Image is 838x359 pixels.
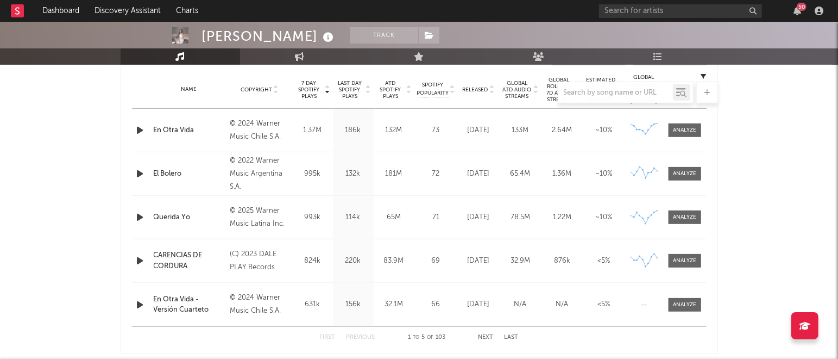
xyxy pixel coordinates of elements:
span: Global ATD Audio Streams [502,80,532,100]
div: 1.36M [544,169,581,179]
span: of [427,335,433,340]
button: First [320,335,336,341]
div: © 2024 Warner Music Chile S.A. [230,117,289,144]
span: Estimated % Playlist Streams Last Day [586,77,616,103]
div: 132k [336,169,371,179]
div: 631k [295,299,330,310]
input: Search by song name or URL [558,89,673,97]
a: Querida Yo [154,212,225,223]
span: Spotify Popularity [417,81,449,97]
div: 993k [295,212,330,223]
div: 83.9M [376,256,412,267]
a: En Otra Vida - Versión Cuarteto [154,294,225,315]
div: [DATE] [461,299,497,310]
span: Global Rolling 7D Audio Streams [544,77,574,103]
div: 69 [417,256,455,267]
div: <5% [586,256,622,267]
div: ~ 10 % [586,212,622,223]
div: 186k [336,125,371,136]
div: © 2025 Warner Music Latina Inc. [230,205,289,231]
div: ~ 10 % [586,169,622,179]
div: [DATE] [461,256,497,267]
div: [PERSON_NAME] [202,27,337,45]
div: [DATE] [461,169,497,179]
a: CARENCIAS DE CORDURA [154,250,225,271]
div: 114k [336,212,371,223]
div: 50 [797,3,807,11]
div: 1.22M [544,212,581,223]
div: <5% [586,299,622,310]
input: Search for artists [599,4,762,18]
div: 65M [376,212,412,223]
div: © 2022 Warner Music Argentina S.A. [230,154,289,194]
div: 995k [295,169,330,179]
div: 876k [544,256,581,267]
div: 65.4M [502,169,539,179]
div: (C) 2023 DALE PLAY Records [230,248,289,274]
div: 71 [417,212,455,223]
div: 66 [417,299,455,310]
button: Track [350,27,418,44]
button: Previous [346,335,375,341]
div: [DATE] [461,212,497,223]
div: 32.9M [502,256,539,267]
div: 1.37M [295,125,330,136]
a: El Bolero [154,169,225,179]
div: 78.5M [502,212,539,223]
div: 72 [417,169,455,179]
div: 73 [417,125,455,136]
div: 1 5 103 [397,331,457,344]
div: [DATE] [461,125,497,136]
div: 132M [376,125,412,136]
div: N/A [544,299,581,310]
div: 156k [336,299,371,310]
span: 7 Day Spotify Plays [295,80,324,100]
div: N/A [502,299,539,310]
span: Last Day Spotify Plays [336,80,364,100]
div: Global Streaming Trend (Last 60D) [628,73,660,106]
div: ~ 10 % [586,125,622,136]
div: 133M [502,125,539,136]
span: ATD Spotify Plays [376,80,405,100]
div: 181M [376,169,412,179]
a: En Otra Vida [154,125,225,136]
div: 824k [295,256,330,267]
button: Next [478,335,494,341]
div: © 2024 Warner Music Chile S.A. [230,292,289,318]
span: to [413,335,419,340]
div: 2.64M [544,125,581,136]
button: 50 [793,7,801,15]
div: 220k [336,256,371,267]
button: Last [505,335,519,341]
div: 32.1M [376,299,412,310]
